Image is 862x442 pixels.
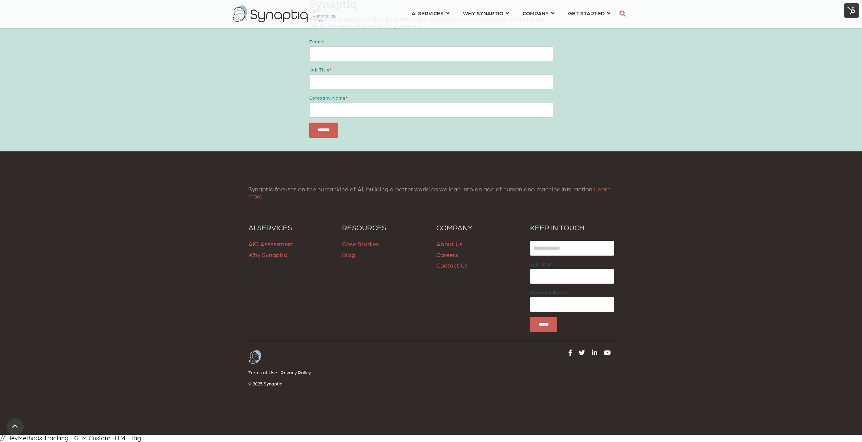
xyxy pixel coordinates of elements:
[463,7,509,19] a: WHY SYNAPTIQ
[248,223,332,232] a: AI SERVICES
[309,67,330,72] span: Job title
[342,251,355,258] a: Blog
[412,8,444,18] span: AI SERVICES
[523,7,554,19] a: COMPANY
[248,185,611,200] span: Synaptiq focuses on the humankind of AI; building a better world as we lean into an age of human ...
[844,3,859,18] img: HubSpot Tools Menu Toggle
[436,223,520,232] a: COMPANY
[342,223,426,232] a: RESOURCES
[309,39,322,44] span: Email
[530,290,566,295] span: Company name
[568,7,610,19] a: GET STARTED
[248,185,611,200] a: Learn more
[530,223,614,232] h6: KEEP IN TOUCH
[248,368,426,381] div: Navigation Menu
[405,2,617,26] nav: menu
[309,95,345,100] span: Company name
[248,368,280,377] a: Terms of Use
[523,8,549,18] span: COMPANY
[568,8,605,18] span: GET STARTED
[248,381,426,386] p: © 2025 Synaptiq
[436,240,463,247] a: About Us
[233,5,336,22] img: synaptiq logo-2
[436,251,458,258] a: Careers
[248,350,262,364] img: Arctic-White Butterfly logo
[436,261,468,269] a: Contact Us
[248,251,288,258] a: Why Synaptiq
[463,8,503,18] span: WHY SYNAPTIQ
[248,240,294,247] a: AIQ Assessment
[530,261,550,267] span: Job title
[342,240,379,247] a: Case Studies
[412,7,449,19] a: AI SERVICES
[280,368,314,377] a: Privacy Policy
